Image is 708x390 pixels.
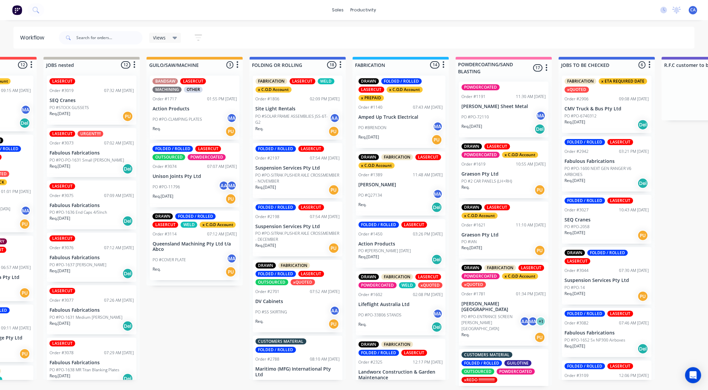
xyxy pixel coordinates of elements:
div: Order #2942 [565,149,589,155]
div: FABRICATION [484,265,516,271]
div: DRAWN [256,263,276,269]
div: Order #1781 [462,291,486,297]
p: Req. [256,318,264,324]
div: PU [226,267,236,277]
div: 07:12 AM [DATE] [104,245,134,251]
div: Del [122,164,133,174]
p: Action Products [153,106,237,112]
div: MA [227,113,237,123]
div: Order #3019 [50,88,74,94]
div: BANDSAWLASERCUTMACHININGOTHEROrder #171701:55 PM [DATE]Action ProductsPO #PO-CLAMPING PLATESMAReq.PU [150,76,240,140]
div: Order #1717 [153,96,177,102]
p: Graeson Pty Ltd [462,171,546,177]
div: LASERCUT [484,143,510,150]
p: Req. [DATE] [256,184,276,190]
div: WELD [181,222,197,228]
div: WELD [318,78,335,84]
p: Req. [DATE] [50,215,70,221]
div: FOLDED / ROLLEDLASERCUTOrder #219707:54 AM [DATE]Suspension Services Pty LtdPO #PO-SITRAK PUSHER ... [253,143,343,198]
div: PU [226,126,236,137]
div: FOLDED / ROLLED [565,311,605,317]
p: Lifeflight Australia Ltd [359,302,443,307]
div: 07:46 AM [DATE] [619,320,649,326]
p: Req. [359,202,367,208]
div: Del [432,254,442,265]
div: PU [329,185,339,195]
p: PO #PO-72110 [462,114,489,120]
p: PO #PO-SITRAK PUSHER AXLE CROSSMEMBER - DECEMBER [256,230,340,242]
div: OUTSOURCED [153,154,185,160]
div: LASERCUT [416,154,441,160]
div: BANDSAW [153,78,178,84]
div: 07:07 AM [DATE] [207,164,237,170]
p: Req. [DATE] [565,230,586,236]
div: Order #3077 [50,297,74,303]
div: LASERCUT [153,222,178,228]
div: LASERCUT [298,146,324,152]
div: LASERCUT [195,146,221,152]
p: Fabulous Fabrications [50,255,134,261]
p: Graeson Pty Ltd [462,232,546,238]
div: Order #3082 [565,320,589,326]
div: FOLDED / ROLLED [256,271,296,277]
div: Order #1389 [359,172,383,178]
p: PO #PO-SITRAK PUSHER AXLE CROSSMEMBER - NOVEMBER [256,172,340,184]
div: FABRICATION [278,263,310,269]
div: FOLDED / ROLLED [256,347,296,353]
div: PU [19,288,30,298]
p: SEQ Cranes [565,217,649,223]
div: MA [21,105,31,115]
p: Req. [462,332,470,338]
div: Order #3044 [565,268,589,274]
div: LASERCUT [50,131,75,137]
span: Views [153,34,166,41]
div: LASERCUT [50,340,75,347]
p: Req. [153,266,161,272]
div: LASERCUT [608,198,633,204]
p: Req. [DATE] [565,291,586,297]
div: Order #1450 [359,231,383,237]
p: Req. [462,184,470,190]
div: DRAWN [359,342,379,348]
div: PU [19,349,30,359]
p: Req. [DATE] [565,119,586,125]
div: Del [122,268,133,279]
div: POWDERCOATED [462,152,500,158]
div: 07:12 AM [DATE] [207,231,237,237]
div: MA [433,189,443,199]
div: LASERCUT [416,274,441,280]
div: Order #2788 [256,356,280,362]
div: x C.O.D Account [359,163,395,169]
p: PO #PO-14 [565,285,585,291]
p: Req. [DATE] [50,320,70,326]
img: Factory [12,5,22,15]
div: DRAWN [359,78,379,84]
div: DRAWNLASERCUTx C.O.D AccountOrder #162111:10 AM [DATE]Graeson Pty LtdPO #IANReq.[DATE]PU [459,202,549,259]
div: PU [329,319,339,329]
div: DRAWN [359,154,379,160]
div: AA [330,306,340,316]
div: PU [226,194,236,204]
div: FOLDED / ROLLED [565,139,605,145]
p: DV Cabinets [256,299,340,304]
div: Order #3027 [565,207,589,213]
div: LASERCUT [608,139,633,145]
div: Order #1140 [359,104,383,110]
div: Del [638,178,648,189]
p: Req. [256,126,264,132]
p: PO #BRENDON [359,125,387,131]
p: Suspension Services Pty Ltd [256,165,340,171]
div: FOLDED / ROLLED [462,360,502,366]
p: PO #PO-1636 End Caps 4/5Inch [50,209,107,215]
div: 01:34 PM [DATE] [516,291,546,297]
p: Fabulous Fabrications [565,159,649,164]
span: CA [691,7,696,13]
div: x C.O.D Account [256,87,292,93]
div: FOLDED / ROLLED [588,250,628,256]
div: LASERCUT [180,78,206,84]
div: Order #1619 [462,161,486,167]
p: Req. [DATE] [50,111,70,117]
p: PO #PO-33806 STANDS [359,312,402,318]
p: Req. [DATE] [50,268,70,274]
div: PU [638,291,648,302]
